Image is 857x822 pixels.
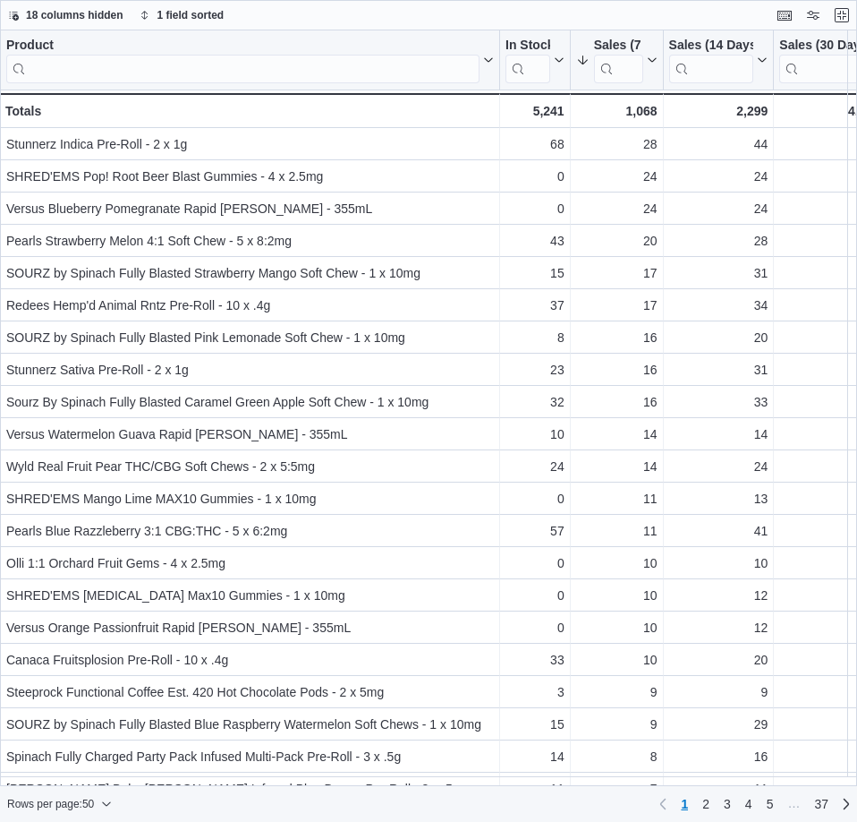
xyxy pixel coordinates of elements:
[669,166,768,187] div: 24
[745,795,752,813] span: 4
[505,456,564,477] div: 24
[6,133,494,155] div: Stunnerz Indica Pre-Roll - 2 x 1g
[157,8,225,22] span: 1 field sorted
[669,198,768,219] div: 24
[6,38,494,83] button: Product
[6,295,494,316] div: Redees Hemp'd Animal Rntz Pre-Roll - 10 x .4g
[505,133,564,155] div: 68
[576,262,658,284] div: 17
[505,585,564,606] div: 0
[669,262,768,284] div: 31
[576,166,658,187] div: 24
[6,746,494,767] div: Spinach Fully Charged Party Pack Infused Multi-Pack Pre-Roll - 3 x .5g
[674,790,695,818] button: Page 1 of 37
[669,681,768,703] div: 9
[505,38,550,83] div: In Stock Qty
[669,649,768,671] div: 20
[669,585,768,606] div: 12
[669,520,768,542] div: 41
[505,327,564,348] div: 8
[505,617,564,638] div: 0
[674,790,836,818] ul: Pagination for preceding grid
[6,424,494,445] div: Versus Watermelon Guava Rapid [PERSON_NAME] - 355mL
[6,38,479,83] div: Product
[505,488,564,509] div: 0
[6,359,494,381] div: Stunnerz Sativa Pre-Roll - 2 x 1g
[6,649,494,671] div: Canaca Fruitsplosion Pre-Roll - 10 x .4g
[669,424,768,445] div: 14
[717,790,738,818] a: Page 3 of 37
[669,133,768,155] div: 44
[669,552,768,574] div: 10
[576,359,658,381] div: 16
[6,617,494,638] div: Versus Orange Passionfruit Rapid [PERSON_NAME] - 355mL
[505,262,564,284] div: 15
[576,38,658,83] button: Sales (7 Days)
[669,38,754,55] div: Sales (14 Days)
[6,166,494,187] div: SHRED'EMS Pop! Root Beer Blast Gummies - 4 x 2.5mg
[576,456,658,477] div: 14
[6,391,494,413] div: Sourz By Spinach Fully Blasted Caramel Green Apple Soft Chew - 1 x 10mg
[576,714,658,735] div: 9
[505,38,550,55] div: In Stock Qty
[724,795,731,813] span: 3
[669,295,768,316] div: 34
[505,230,564,252] div: 43
[505,359,564,381] div: 23
[6,198,494,219] div: Versus Blueberry Pomegranate Rapid [PERSON_NAME] - 355mL
[576,617,658,638] div: 10
[505,100,564,122] div: 5,241
[6,714,494,735] div: SOURZ by Spinach Fully Blasted Blue Raspberry Watermelon Soft Chews - 1 x 10mg
[669,327,768,348] div: 20
[505,778,564,800] div: 11
[505,681,564,703] div: 3
[6,38,479,55] div: Product
[505,198,564,219] div: 0
[5,100,494,122] div: Totals
[702,795,709,813] span: 2
[505,714,564,735] div: 15
[669,714,768,735] div: 29
[6,327,494,348] div: SOURZ by Spinach Fully Blasted Pink Lemonade Soft Chew - 1 x 10mg
[802,4,824,26] button: Display options
[681,795,688,813] span: 1
[576,681,658,703] div: 9
[576,424,658,445] div: 14
[576,585,658,606] div: 10
[576,649,658,671] div: 10
[505,166,564,187] div: 0
[594,38,643,55] div: Sales (7 Days)
[505,649,564,671] div: 33
[807,790,836,818] a: Page 37 of 37
[576,133,658,155] div: 28
[695,790,717,818] a: Page 2 of 37
[26,8,123,22] span: 18 columns hidden
[780,796,807,818] li: Skipping pages 6 to 36
[738,790,759,818] a: Page 4 of 37
[669,778,768,800] div: 11
[836,793,857,815] a: Next page
[6,488,494,509] div: SHRED'EMS Mango Lime MAX10 Gummies - 1 x 10mg
[814,795,828,813] span: 37
[6,262,494,284] div: SOURZ by Spinach Fully Blasted Strawberry Mango Soft Chew - 1 x 10mg
[576,488,658,509] div: 11
[669,38,768,83] button: Sales (14 Days)
[1,4,131,26] button: 18 columns hidden
[669,100,768,122] div: 2,299
[576,746,658,767] div: 8
[505,295,564,316] div: 37
[652,790,857,818] nav: Pagination for preceding grid
[652,793,674,815] button: Previous page
[6,520,494,542] div: Pearls Blue Razzleberry 3:1 CBG:THC - 5 x 6:2mg
[576,295,658,316] div: 17
[505,38,564,83] button: In Stock Qty
[774,4,795,26] button: Keyboard shortcuts
[831,4,853,26] button: Exit fullscreen
[669,456,768,477] div: 24
[759,790,781,818] a: Page 5 of 37
[6,552,494,574] div: Olli 1:1 Orchard Fruit Gems - 4 x 2.5mg
[505,520,564,542] div: 57
[132,4,232,26] button: 1 field sorted
[505,552,564,574] div: 0
[576,100,658,122] div: 1,068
